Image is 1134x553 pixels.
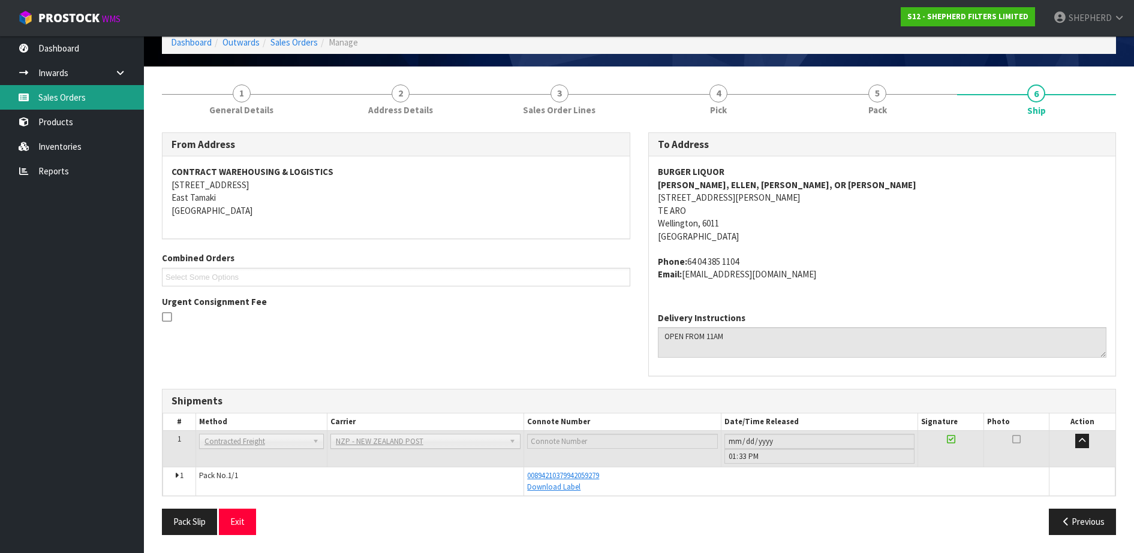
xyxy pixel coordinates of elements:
a: Dashboard [171,37,212,48]
button: Previous [1049,509,1116,534]
th: # [163,413,196,431]
strong: BURGER LIQUOR [658,166,724,177]
span: General Details [209,104,273,116]
span: Address Details [368,104,433,116]
h3: From Address [172,139,621,150]
strong: CONTRACT WAREHOUSING & LOGISTICS [172,166,333,177]
label: Urgent Consignment Fee [162,295,267,308]
span: 4 [709,84,727,102]
th: Signature [918,413,984,431]
span: 1 [180,470,184,481]
address: 64 04 385 1104 [EMAIL_ADDRESS][DOMAIN_NAME] [658,255,1107,281]
a: Sales Orders [270,37,318,48]
strong: [PERSON_NAME], ELLEN, [PERSON_NAME], OR [PERSON_NAME] [658,179,916,191]
th: Carrier [327,413,524,431]
address: [STREET_ADDRESS] East Tamaki [GEOGRAPHIC_DATA] [172,165,621,217]
span: 1/1 [228,470,238,481]
th: Connote Number [524,413,721,431]
th: Photo [983,413,1049,431]
strong: phone [658,256,687,267]
span: 1 [178,434,181,444]
span: Pick [710,104,727,116]
h3: To Address [658,139,1107,150]
a: Download Label [527,482,580,492]
label: Delivery Instructions [658,312,745,324]
span: ProStock [38,10,100,26]
a: Outwards [222,37,260,48]
button: Exit [219,509,256,534]
span: Pack [868,104,887,116]
span: SHEPHERD [1069,12,1112,23]
a: 00894210379942059279 [527,470,599,481]
th: Method [195,413,327,431]
img: cube-alt.png [18,10,33,25]
button: Pack Slip [162,509,217,534]
input: Connote Number [527,434,718,449]
span: 2 [392,84,410,102]
span: 5 [868,84,886,102]
span: 1 [233,84,251,102]
span: 6 [1027,84,1045,102]
span: Contracted Freight [204,434,308,449]
strong: S12 - SHEPHERD FILTERS LIMITED [907,11,1028,22]
label: Combined Orders [162,252,234,264]
small: WMS [102,13,121,25]
span: Ship [1027,104,1046,117]
span: Manage [329,37,358,48]
td: Pack No. [195,467,524,495]
span: Ship [162,123,1116,544]
th: Date/Time Released [721,413,918,431]
strong: email [658,268,682,280]
h3: Shipments [172,395,1106,407]
span: NZP - NEW ZEALAND POST [336,434,505,449]
span: Sales Order Lines [523,104,595,116]
th: Action [1049,413,1115,431]
address: [STREET_ADDRESS][PERSON_NAME] TE ARO Wellington, 6011 [GEOGRAPHIC_DATA] [658,165,1107,243]
span: 3 [551,84,568,102]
